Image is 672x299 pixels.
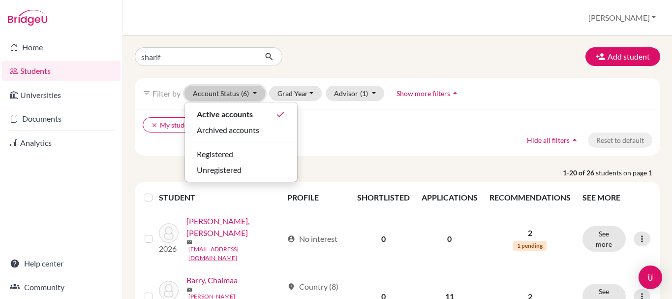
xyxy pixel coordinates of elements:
[185,162,297,178] button: Unregistered
[186,239,192,245] span: mail
[197,108,253,120] span: Active accounts
[416,186,484,209] th: APPLICATIONS
[563,167,596,178] strong: 1-20 of 26
[489,227,571,239] p: 2
[584,8,660,27] button: [PERSON_NAME]
[188,245,283,263] a: [EMAIL_ADDRESS][DOMAIN_NAME]
[151,122,158,129] i: clear
[588,133,652,148] button: Reset to default
[269,86,322,101] button: Grad Year
[135,47,257,66] input: Find student by name...
[185,106,297,122] button: Active accountsdone
[513,241,547,251] span: 1 pending
[639,266,662,289] div: Open Intercom Messenger
[159,243,179,255] p: 2026
[275,109,285,119] i: done
[184,102,298,182] div: Account Status(6)
[241,89,249,98] span: (6)
[159,223,179,243] img: Andriamandimby, Iantso
[184,86,265,101] button: Account Status(6)
[159,186,282,209] th: STUDENT
[186,287,192,293] span: mail
[287,281,338,293] div: Country (8)
[2,109,121,129] a: Documents
[326,86,384,101] button: Advisor(1)
[186,274,238,286] a: Barry, Chaimaa
[287,283,295,291] span: location_on
[360,89,368,98] span: (1)
[596,167,660,178] span: students on page 1
[197,124,259,136] span: Archived accounts
[287,235,295,243] span: account_circle
[577,186,656,209] th: SEE MORE
[185,146,297,162] button: Registered
[2,254,121,273] a: Help center
[143,89,151,97] i: filter_list
[185,122,297,138] button: Archived accounts
[197,164,242,176] span: Unregistered
[388,86,468,101] button: Show more filtersarrow_drop_up
[397,89,450,98] span: Show more filters
[416,209,484,268] td: 0
[585,47,660,66] button: Add student
[8,10,47,26] img: Bridge-U
[484,186,577,209] th: RECOMMENDATIONS
[582,226,626,252] button: See more
[519,133,588,148] button: Hide all filtersarrow_drop_up
[2,133,121,153] a: Analytics
[143,117,206,133] button: clearMy students
[450,88,460,98] i: arrow_drop_up
[153,89,181,98] span: Filter by
[351,209,416,268] td: 0
[281,186,351,209] th: PROFILE
[2,61,121,81] a: Students
[570,135,580,145] i: arrow_drop_up
[197,148,233,160] span: Registered
[351,186,416,209] th: SHORTLISTED
[527,136,570,144] span: Hide all filters
[2,277,121,297] a: Community
[2,85,121,105] a: Universities
[186,215,283,239] a: [PERSON_NAME], [PERSON_NAME]
[287,233,337,245] div: No interest
[2,37,121,57] a: Home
